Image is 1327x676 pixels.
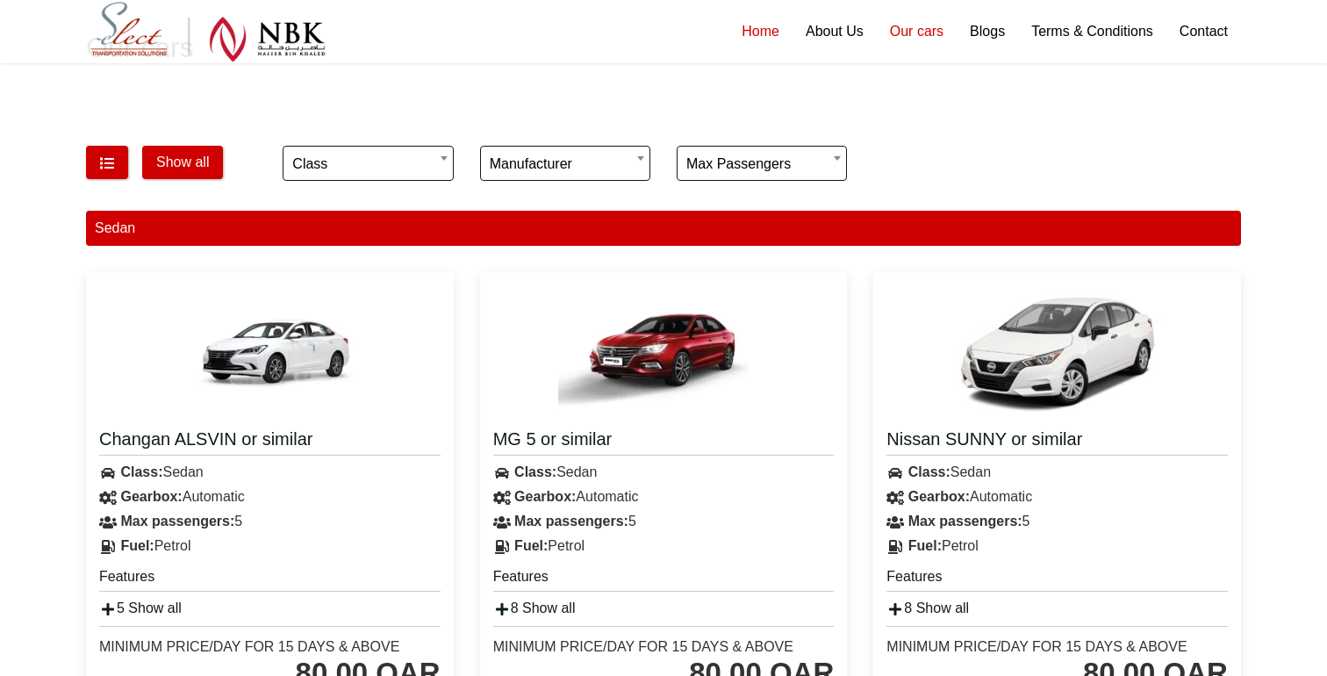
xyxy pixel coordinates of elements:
strong: Max passengers: [120,514,234,529]
a: 8 Show all [886,600,969,615]
div: Automatic [480,485,848,509]
strong: Fuel: [514,538,548,553]
strong: Gearbox: [120,489,182,504]
h5: Features [886,567,1228,592]
div: Minimum Price/Day for 15 days & Above [99,638,399,656]
span: Manufacturer [480,146,650,181]
img: MG 5 or similar [558,285,769,417]
strong: Gearbox: [514,489,576,504]
span: Class [292,147,443,182]
h5: Features [493,567,835,592]
a: Nissan SUNNY or similar [886,428,1228,456]
div: 5 [480,509,848,534]
strong: Fuel: [120,538,154,553]
div: Sedan [873,460,1241,485]
div: Sedan [86,460,454,485]
span: Max passengers [677,146,847,181]
img: Select Rent a Car [90,2,326,62]
div: Petrol [480,534,848,558]
a: 5 Show all [99,600,182,615]
div: Petrol [86,534,454,558]
span: Manufacturer [490,147,641,182]
img: Nissan SUNNY or similar [952,285,1163,417]
div: Sedan [480,460,848,485]
span: Max passengers [686,147,837,182]
div: Automatic [873,485,1241,509]
div: Sedan [86,211,1241,246]
button: Show all [142,146,223,179]
span: Class [283,146,453,181]
div: Minimum Price/Day for 15 days & Above [493,638,793,656]
img: Changan ALSVIN or similar [164,285,375,417]
div: Petrol [873,534,1241,558]
div: 5 [86,509,454,534]
div: Automatic [86,485,454,509]
strong: Class: [514,464,556,479]
a: MG 5 or similar [493,428,835,456]
strong: Max passengers: [908,514,1022,529]
h5: Features [99,567,441,592]
strong: Max passengers: [514,514,628,529]
div: Minimum Price/Day for 15 days & Above [886,638,1187,656]
strong: Class: [908,464,950,479]
div: 5 [873,509,1241,534]
strong: Class: [120,464,162,479]
strong: Fuel: [908,538,942,553]
a: Changan ALSVIN or similar [99,428,441,456]
strong: Gearbox: [908,489,970,504]
a: 8 Show all [493,600,576,615]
